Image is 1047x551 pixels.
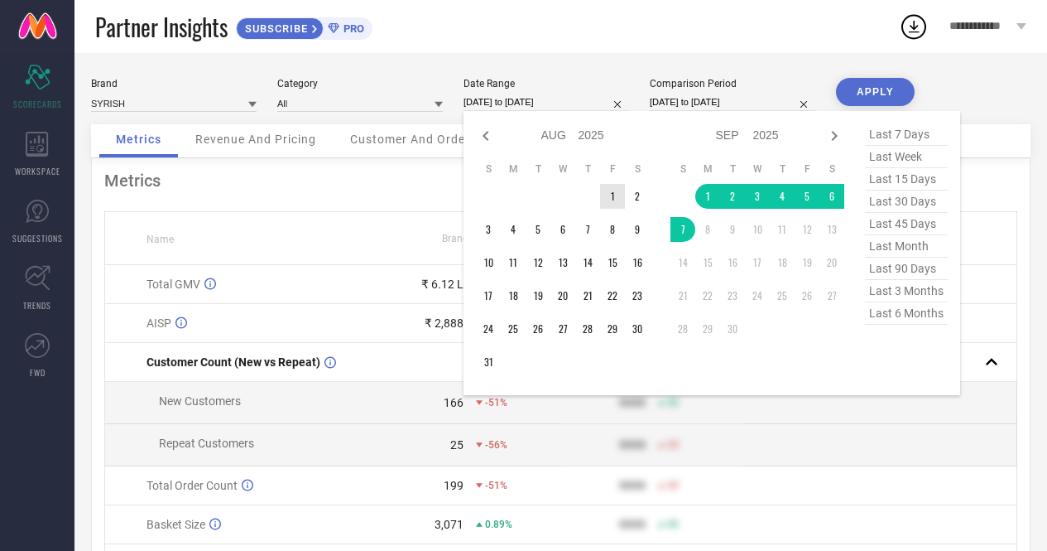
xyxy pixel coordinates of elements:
div: ₹ 6.12 L [421,278,463,291]
span: last 45 days [865,213,948,235]
th: Sunday [670,162,695,176]
td: Thu Aug 28 2025 [575,317,600,341]
td: Mon Aug 11 2025 [501,250,526,275]
span: -51% [485,480,507,491]
span: PRO [339,22,364,35]
span: -51% [485,397,507,408]
span: Customer And Orders [350,133,477,146]
td: Sat Sep 27 2025 [819,283,844,308]
th: Friday [600,162,625,176]
span: Partner Insights [95,10,228,44]
td: Sat Sep 06 2025 [819,184,844,209]
div: 3,071 [435,518,463,531]
div: 9999 [619,479,646,492]
div: 166 [444,396,463,409]
span: Total GMV [146,278,200,291]
div: Next month [824,126,844,146]
span: last 7 days [865,123,948,146]
div: ₹ 2,888 [425,317,463,330]
td: Thu Sep 11 2025 [770,217,795,242]
span: SUGGESTIONS [12,232,63,244]
td: Sun Sep 07 2025 [670,217,695,242]
td: Sat Sep 13 2025 [819,217,844,242]
td: Mon Aug 04 2025 [501,217,526,242]
td: Mon Sep 22 2025 [695,283,720,308]
span: FWD [30,366,46,379]
td: Mon Sep 08 2025 [695,217,720,242]
span: TRENDS [23,299,51,312]
td: Fri Sep 19 2025 [795,250,819,275]
td: Fri Aug 29 2025 [600,317,625,341]
td: Mon Aug 18 2025 [501,283,526,308]
td: Tue Sep 23 2025 [720,283,745,308]
td: Sun Aug 31 2025 [476,350,501,375]
td: Sun Sep 28 2025 [670,317,695,341]
td: Sun Sep 21 2025 [670,283,695,308]
td: Tue Aug 12 2025 [526,250,550,275]
td: Fri Aug 01 2025 [600,184,625,209]
div: Metrics [104,171,1017,191]
span: Metrics [116,133,161,146]
span: 50 [667,439,679,451]
span: WORKSPACE [15,165,60,177]
td: Mon Sep 01 2025 [695,184,720,209]
span: Total Order Count [146,479,238,492]
td: Sat Aug 23 2025 [625,283,650,308]
a: SUBSCRIBEPRO [236,13,372,40]
td: Thu Sep 18 2025 [770,250,795,275]
div: 9999 [619,438,646,452]
td: Mon Sep 15 2025 [695,250,720,275]
span: Repeat Customers [159,437,254,450]
td: Mon Aug 25 2025 [501,317,526,341]
td: Thu Aug 21 2025 [575,283,600,308]
td: Sun Aug 24 2025 [476,317,501,341]
div: Comparison Period [650,78,815,89]
div: 199 [444,479,463,492]
span: Name [146,234,174,245]
td: Sat Aug 30 2025 [625,317,650,341]
td: Wed Sep 03 2025 [745,184,770,209]
td: Wed Sep 24 2025 [745,283,770,308]
th: Sunday [476,162,501,176]
td: Sun Aug 17 2025 [476,283,501,308]
th: Wednesday [550,162,575,176]
span: last 30 days [865,191,948,213]
td: Sun Sep 14 2025 [670,250,695,275]
td: Thu Sep 25 2025 [770,283,795,308]
td: Tue Aug 19 2025 [526,283,550,308]
span: Brand Value [442,233,497,244]
td: Wed Aug 06 2025 [550,217,575,242]
div: Category [277,78,443,89]
span: SCORECARDS [13,98,62,110]
div: Brand [91,78,257,89]
td: Sat Sep 20 2025 [819,250,844,275]
td: Fri Sep 05 2025 [795,184,819,209]
span: last week [865,146,948,168]
td: Sun Aug 10 2025 [476,250,501,275]
td: Sat Aug 02 2025 [625,184,650,209]
th: Thursday [770,162,795,176]
td: Thu Aug 07 2025 [575,217,600,242]
td: Wed Sep 17 2025 [745,250,770,275]
td: Mon Sep 29 2025 [695,317,720,341]
div: 9999 [619,518,646,531]
span: 0.89% [485,519,512,530]
th: Tuesday [720,162,745,176]
span: SUBSCRIBE [237,22,312,35]
td: Thu Sep 04 2025 [770,184,795,209]
td: Tue Sep 09 2025 [720,217,745,242]
th: Monday [695,162,720,176]
div: 9999 [619,396,646,409]
div: Open download list [899,12,929,41]
span: Revenue And Pricing [195,133,316,146]
span: 50 [667,519,679,530]
span: last 90 days [865,258,948,280]
td: Sat Aug 09 2025 [625,217,650,242]
span: 50 [667,397,679,408]
th: Tuesday [526,162,550,176]
span: last 6 months [865,302,948,325]
input: Select comparison period [650,94,815,111]
td: Fri Sep 12 2025 [795,217,819,242]
th: Friday [795,162,819,176]
span: last month [865,235,948,258]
